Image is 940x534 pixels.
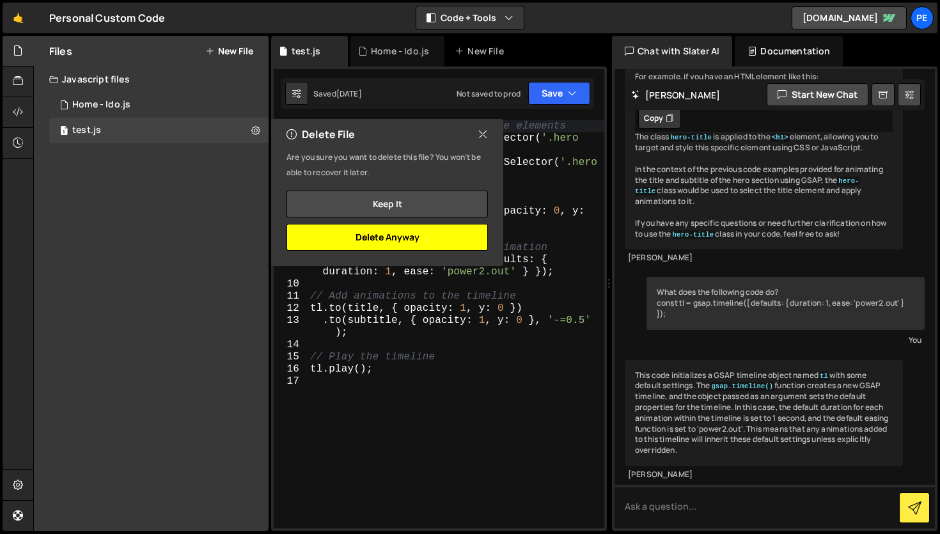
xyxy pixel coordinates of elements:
[34,67,269,92] div: Javascript files
[274,339,308,351] div: 14
[274,290,308,302] div: 11
[274,351,308,363] div: 15
[49,92,269,118] div: 14238/48466.js
[292,45,320,58] div: test.js
[274,315,308,339] div: 13
[416,6,524,29] button: Code + Tools
[455,45,508,58] div: New File
[625,360,903,466] div: This code initializes a GSAP timeline object named with some default settings. The function creat...
[72,99,130,111] div: Home - Ido.js
[371,45,429,58] div: Home - Ido.js
[3,3,34,33] a: 🤙
[286,127,355,141] h2: Delete File
[274,375,308,388] div: 17
[735,36,843,67] div: Documentation
[286,150,488,180] p: Are you sure you want to delete this file? You won’t be able to recover it later.
[49,118,269,143] div: 14238/37468.js
[274,363,308,375] div: 16
[72,125,101,136] div: test.js
[669,133,713,142] code: hero-title
[286,224,488,251] button: Delete Anyway
[528,82,590,105] button: Save
[457,88,521,99] div: Not saved to prod
[638,108,681,129] button: Copy
[274,278,308,290] div: 10
[792,6,907,29] a: [DOMAIN_NAME]
[631,89,720,101] h2: [PERSON_NAME]
[650,333,921,347] div: You
[313,88,362,99] div: Saved
[635,177,859,196] code: hero-title
[205,46,253,56] button: New File
[671,230,716,239] code: hero-title
[710,382,774,391] code: gsap.timeline()
[274,302,308,315] div: 12
[771,133,790,142] code: <h1>
[612,36,732,67] div: Chat with Slater AI
[274,254,308,278] div: 9
[767,83,868,106] button: Start new chat
[49,44,72,58] h2: Files
[628,253,900,263] div: [PERSON_NAME]
[628,469,900,480] div: [PERSON_NAME]
[911,6,934,29] a: Pe
[336,88,362,99] div: [DATE]
[819,372,829,381] code: tl
[60,127,68,137] span: 1
[646,277,925,329] div: What does the following code do? const tl = gsap.timeline({ defaults: { duration: 1, ease: 'power...
[286,191,488,217] button: Keep it
[49,10,165,26] div: Personal Custom Code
